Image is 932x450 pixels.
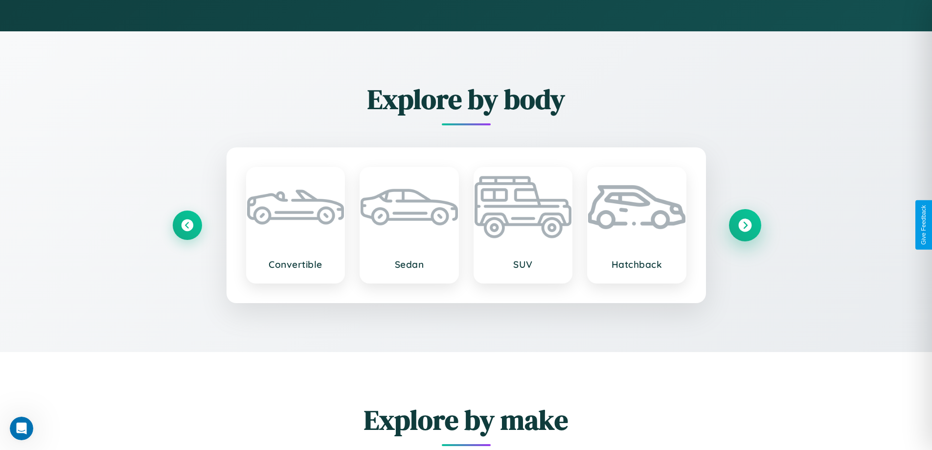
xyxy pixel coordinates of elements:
[598,259,676,270] h3: Hatchback
[484,259,562,270] h3: SUV
[173,80,760,118] h2: Explore by body
[257,259,335,270] h3: Convertible
[10,417,33,440] iframe: Intercom live chat
[920,205,927,245] div: Give Feedback
[370,259,448,270] h3: Sedan
[173,401,760,439] h2: Explore by make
